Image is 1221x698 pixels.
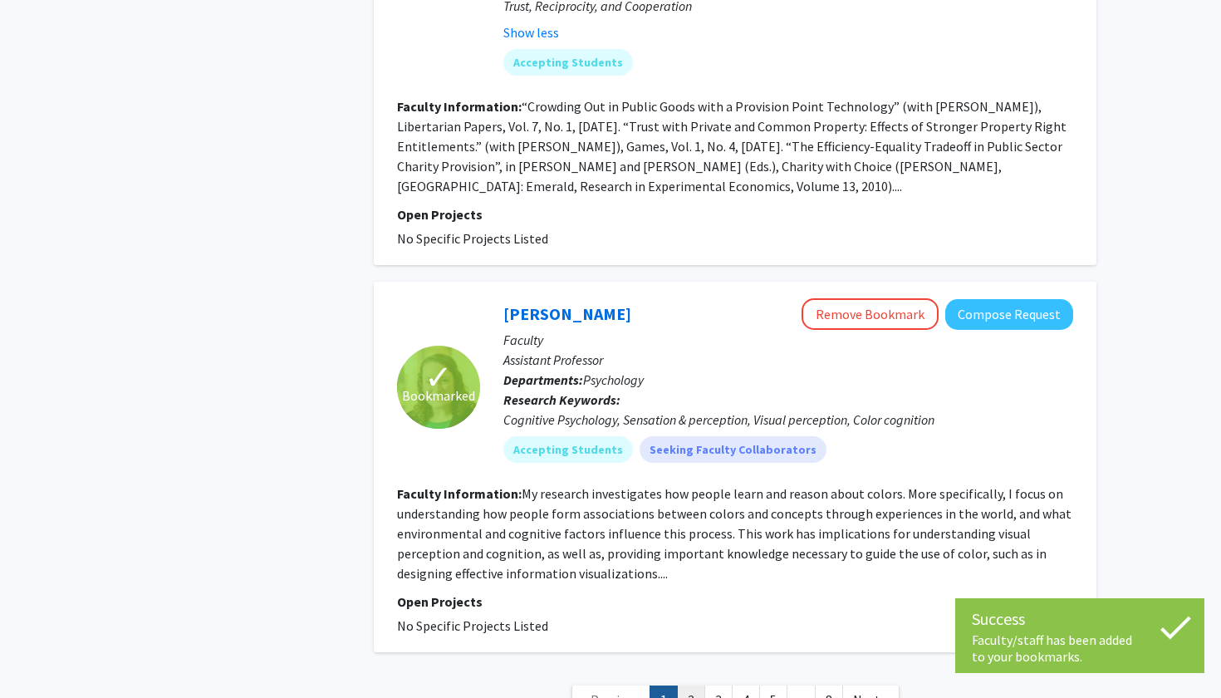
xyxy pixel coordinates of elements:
[503,436,633,463] mat-chip: Accepting Students
[12,623,71,686] iframe: Chat
[397,230,548,247] span: No Specific Projects Listed
[640,436,826,463] mat-chip: Seeking Faculty Collaborators
[424,369,453,386] span: ✓
[397,98,1067,194] fg-read-more: “Crowding Out in Public Goods with a Provision Point Technology” (with [PERSON_NAME]), Libertaria...
[402,386,475,406] span: Bookmarked
[972,607,1188,632] div: Success
[397,485,522,502] b: Faculty Information:
[972,632,1188,665] div: Faculty/staff has been added to your bookmarks.
[503,303,631,324] a: [PERSON_NAME]
[503,410,1073,430] div: Cognitive Psychology, Sensation & perception, Visual perception, Color cognition
[397,485,1071,582] fg-read-more: My research investigates how people learn and reason about colors. More specifically, I focus on ...
[397,204,1073,224] p: Open Projects
[802,298,939,330] button: Remove Bookmark
[503,391,620,408] b: Research Keywords:
[503,371,583,388] b: Departments:
[503,350,1073,370] p: Assistant Professor
[503,330,1073,350] p: Faculty
[397,592,1073,612] p: Open Projects
[945,299,1073,330] button: Compose Request to Melissa Schoenlein
[503,49,633,76] mat-chip: Accepting Students
[583,371,644,388] span: Psychology
[397,617,548,634] span: No Specific Projects Listed
[397,98,522,115] b: Faculty Information:
[503,22,559,42] button: Show less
